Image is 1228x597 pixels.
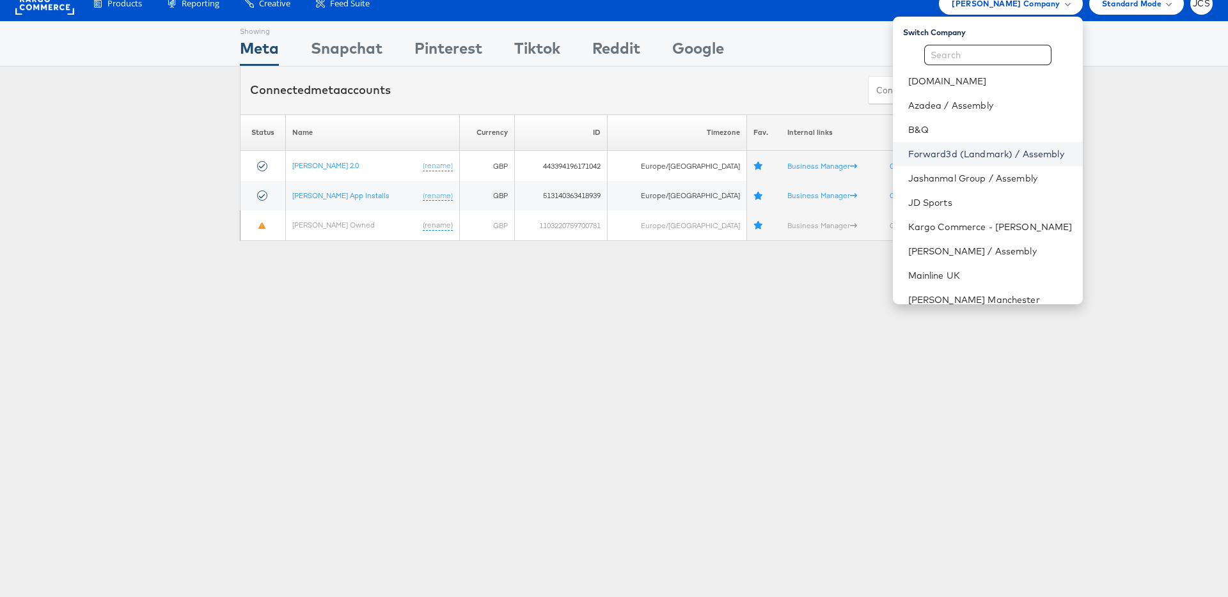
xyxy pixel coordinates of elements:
div: Google [672,37,724,66]
a: Business Manager [787,221,857,230]
a: B&Q [908,123,1073,136]
th: Name [285,114,459,151]
span: meta [311,82,340,97]
td: 443394196171042 [515,151,608,181]
a: Graph Explorer [890,161,949,171]
a: [PERSON_NAME] Manchester [908,293,1073,306]
a: (rename) [423,220,453,231]
a: Azadea / Assembly [908,99,1073,112]
div: Switch Company [903,22,1083,38]
td: Europe/[GEOGRAPHIC_DATA] [607,151,746,181]
div: Pinterest [414,37,482,66]
div: Connected accounts [250,82,391,98]
a: Mainline UK [908,269,1073,282]
td: GBP [459,181,515,211]
a: Jashanmal Group / Assembly [908,172,1073,185]
th: Status [240,114,286,151]
div: Meta [240,37,279,66]
a: [PERSON_NAME] App Installs [292,190,390,200]
a: [PERSON_NAME] 2.0 [292,160,359,170]
input: Search [924,45,1051,65]
div: Snapchat [311,37,382,66]
a: Kargo Commerce - [PERSON_NAME] [908,221,1073,233]
a: [PERSON_NAME] Owned [292,220,375,229]
th: Timezone [607,114,746,151]
th: ID [515,114,608,151]
a: JD Sports [908,196,1073,209]
th: Currency [459,114,515,151]
div: Tiktok [514,37,560,66]
a: (rename) [423,160,453,171]
a: Forward3d (Landmark) / Assembly [908,148,1073,160]
td: 513140363418939 [515,181,608,211]
td: 1103220759700781 [515,210,608,240]
td: Europe/[GEOGRAPHIC_DATA] [607,181,746,211]
a: [PERSON_NAME] / Assembly [908,245,1073,258]
a: [DOMAIN_NAME] [908,75,1073,88]
div: Showing [240,22,279,37]
a: Business Manager [787,161,857,171]
div: Reddit [592,37,640,66]
a: Graph Explorer [890,190,949,200]
td: GBP [459,151,515,181]
a: Graph Explorer [890,221,949,230]
a: (rename) [423,190,453,201]
a: Business Manager [787,190,857,200]
td: GBP [459,210,515,240]
td: Europe/[GEOGRAPHIC_DATA] [607,210,746,240]
button: ConnectmetaAccounts [868,76,978,105]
